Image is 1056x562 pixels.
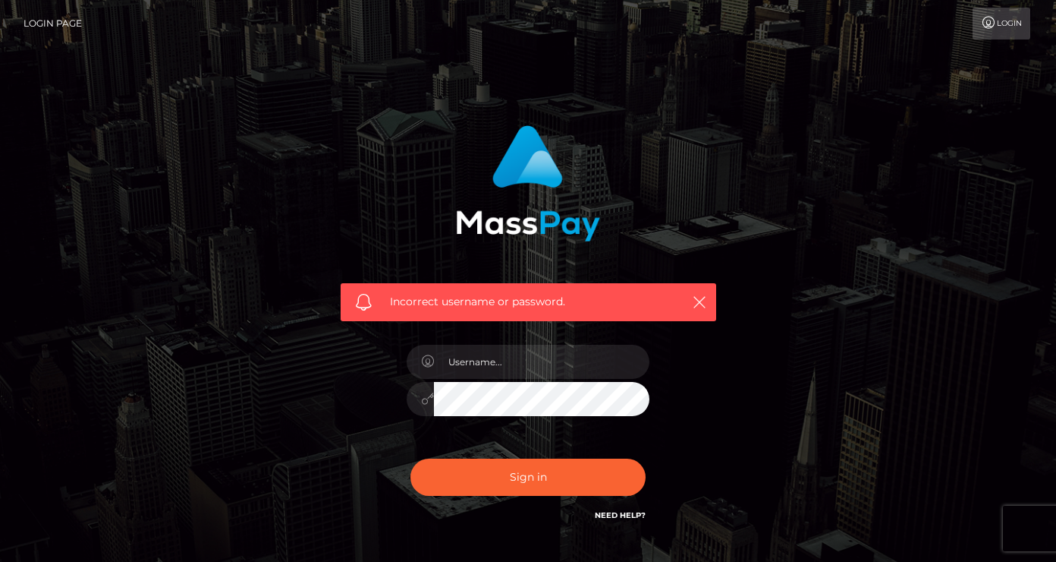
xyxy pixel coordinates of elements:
[434,345,649,379] input: Username...
[390,294,667,310] span: Incorrect username or password.
[410,459,646,496] button: Sign in
[24,8,82,39] a: Login Page
[595,510,646,520] a: Need Help?
[973,8,1030,39] a: Login
[456,125,600,242] img: MassPay Login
